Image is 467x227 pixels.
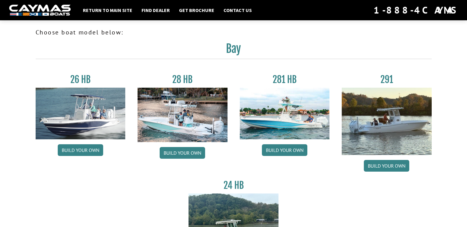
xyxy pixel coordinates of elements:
h2: Bay [36,42,432,59]
img: 28-hb-twin.jpg [240,88,330,139]
div: 1-888-4CAYMAS [374,3,458,17]
a: Find Dealer [138,6,173,14]
h3: 281 HB [240,74,330,85]
h3: 291 [342,74,432,85]
a: Return to main site [80,6,135,14]
h3: 26 HB [36,74,126,85]
img: 28_hb_thumbnail_for_caymas_connect.jpg [138,88,228,142]
img: 291_Thumbnail.jpg [342,88,432,155]
h3: 24 HB [189,180,278,191]
a: Build your own [160,147,205,159]
img: white-logo-c9c8dbefe5ff5ceceb0f0178aa75bf4bb51f6bca0971e226c86eb53dfe498488.png [9,5,71,16]
a: Build your own [364,160,409,172]
img: 26_new_photo_resized.jpg [36,88,126,139]
a: Get Brochure [176,6,217,14]
h3: 28 HB [138,74,228,85]
a: Contact Us [220,6,255,14]
a: Build your own [58,144,103,156]
p: Choose boat model below: [36,28,432,37]
a: Build your own [262,144,307,156]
